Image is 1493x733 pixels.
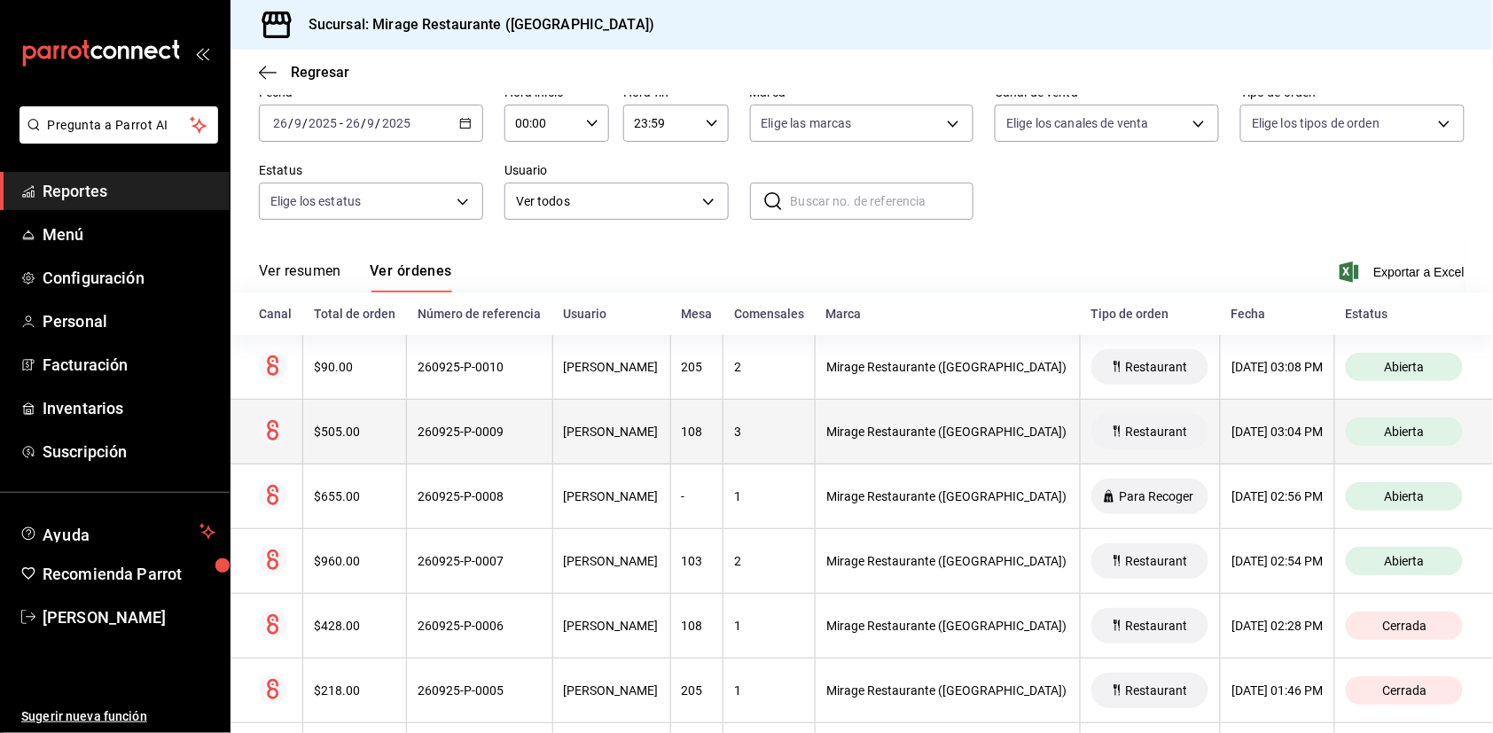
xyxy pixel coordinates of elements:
div: 3 [734,425,804,439]
span: Configuración [43,266,215,290]
div: 1 [734,683,804,698]
span: Abierta [1378,425,1432,439]
div: $428.00 [314,619,395,633]
div: Mirage Restaurante ([GEOGRAPHIC_DATA]) [826,554,1069,568]
span: / [376,116,381,130]
div: 108 [682,425,713,439]
span: Elige los estatus [270,192,361,210]
div: [DATE] 03:04 PM [1231,425,1324,439]
div: 205 [682,683,713,698]
button: open_drawer_menu [195,46,209,60]
input: -- [272,116,288,130]
div: Mirage Restaurante ([GEOGRAPHIC_DATA]) [826,683,1069,698]
button: Ver órdenes [370,262,452,292]
span: Abierta [1378,360,1432,374]
div: [DATE] 01:46 PM [1231,683,1324,698]
div: Usuario [563,307,660,321]
div: Mirage Restaurante ([GEOGRAPHIC_DATA]) [826,425,1069,439]
a: Pregunta a Parrot AI [12,129,218,147]
div: - [682,489,713,503]
div: 205 [682,360,713,374]
span: Reportes [43,179,215,203]
div: Número de referencia [418,307,542,321]
div: Estatus [1346,307,1465,321]
div: $655.00 [314,489,395,503]
div: 260925-P-0005 [418,683,541,698]
span: Ver todos [516,192,696,211]
button: Regresar [259,64,349,81]
span: Cerrada [1375,619,1434,633]
div: Total de orden [314,307,396,321]
div: Mirage Restaurante ([GEOGRAPHIC_DATA]) [826,619,1069,633]
span: Cerrada [1375,683,1434,698]
div: 103 [682,554,713,568]
span: Restaurant [1119,683,1195,698]
div: [DATE] 02:56 PM [1231,489,1324,503]
div: Mirage Restaurante ([GEOGRAPHIC_DATA]) [826,489,1069,503]
div: Marca [826,307,1070,321]
span: Para Recoger [1113,489,1201,503]
span: / [302,116,308,130]
div: 260925-P-0008 [418,489,541,503]
span: Inventarios [43,396,215,420]
span: Menú [43,222,215,246]
div: navigation tabs [259,262,452,292]
span: Restaurant [1119,619,1195,633]
div: 2 [734,360,804,374]
div: Tipo de orden [1090,307,1209,321]
span: Regresar [291,64,349,81]
div: Mirage Restaurante ([GEOGRAPHIC_DATA]) [826,360,1069,374]
span: Abierta [1378,554,1432,568]
input: ---- [381,116,411,130]
div: [PERSON_NAME] [564,554,660,568]
input: -- [367,116,376,130]
div: Mesa [681,307,713,321]
span: [PERSON_NAME] [43,605,215,629]
div: 2 [734,554,804,568]
h3: Sucursal: Mirage Restaurante ([GEOGRAPHIC_DATA]) [294,14,654,35]
span: Abierta [1378,489,1432,503]
div: 108 [682,619,713,633]
span: Sugerir nueva función [21,707,215,726]
span: - [340,116,343,130]
label: Estatus [259,165,483,177]
input: -- [345,116,361,130]
div: 1 [734,489,804,503]
label: Hora inicio [504,87,609,99]
span: / [361,116,366,130]
button: Exportar a Excel [1343,261,1465,283]
div: 260925-P-0009 [418,425,541,439]
input: -- [293,116,302,130]
div: [PERSON_NAME] [564,360,660,374]
button: Ver resumen [259,262,341,292]
div: [PERSON_NAME] [564,489,660,503]
span: Restaurant [1119,425,1195,439]
label: Fecha [259,87,483,99]
span: Elige los canales de venta [1006,114,1148,132]
span: Ayuda [43,521,192,542]
div: Fecha [1231,307,1325,321]
span: Facturación [43,353,215,377]
span: / [288,116,293,130]
span: Personal [43,309,215,333]
div: 260925-P-0007 [418,554,541,568]
div: [PERSON_NAME] [564,619,660,633]
div: $505.00 [314,425,395,439]
div: Canal [259,307,293,321]
button: Pregunta a Parrot AI [20,106,218,144]
div: $218.00 [314,683,395,698]
span: Elige los tipos de orden [1252,114,1380,132]
input: ---- [308,116,338,130]
div: [DATE] 02:54 PM [1231,554,1324,568]
span: Recomienda Parrot [43,562,215,586]
div: 1 [734,619,804,633]
div: [PERSON_NAME] [564,683,660,698]
input: Buscar no. de referencia [791,183,974,219]
div: 260925-P-0006 [418,619,541,633]
div: 260925-P-0010 [418,360,541,374]
div: [DATE] 02:28 PM [1231,619,1324,633]
label: Hora fin [623,87,728,99]
span: Pregunta a Parrot AI [48,116,191,135]
span: Suscripción [43,440,215,464]
span: Restaurant [1119,554,1195,568]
